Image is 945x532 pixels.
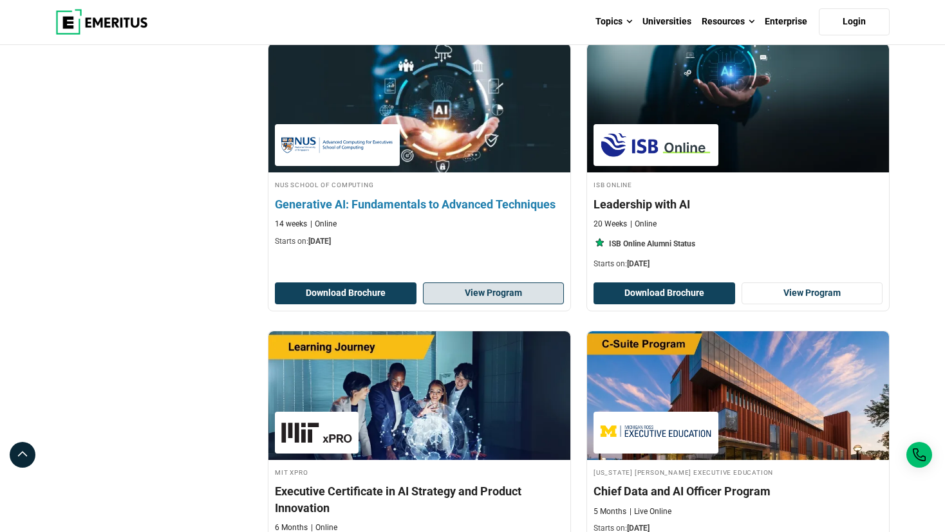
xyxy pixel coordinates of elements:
[310,219,337,230] p: Online
[281,418,352,447] img: MIT xPRO
[268,44,570,253] a: Technology Course by NUS School of Computing - September 30, 2025 NUS School of Computing NUS Sch...
[275,219,307,230] p: 14 weeks
[594,179,883,190] h4: ISB Online
[594,282,735,304] button: Download Brochure
[600,418,712,447] img: Michigan Ross Executive Education
[423,282,565,304] a: View Program
[308,237,331,246] span: [DATE]
[587,44,889,276] a: AI and Machine Learning Course by ISB Online - August 28, 2025 ISB Online ISB Online Leadership w...
[275,483,564,515] h4: Executive Certificate in AI Strategy and Product Innovation
[609,239,695,250] p: ISB Online Alumni Status
[275,236,564,247] p: Starts on:
[627,259,650,268] span: [DATE]
[630,219,657,230] p: Online
[819,8,890,35] a: Login
[630,506,671,517] p: Live Online
[275,466,564,477] h4: MIT xPRO
[275,179,564,190] h4: NUS School of Computing
[594,466,883,477] h4: [US_STATE] [PERSON_NAME] Executive Education
[594,219,627,230] p: 20 Weeks
[594,483,883,499] h4: Chief Data and AI Officer Program
[281,131,393,160] img: NUS School of Computing
[587,44,889,172] img: Leadership with AI | Online AI and Machine Learning Course
[594,259,883,270] p: Starts on:
[742,282,883,304] a: View Program
[268,331,570,460] img: Executive Certificate in AI Strategy and Product Innovation | Online AI and Machine Learning Course
[594,506,626,517] p: 5 Months
[275,196,564,212] h4: Generative AI: Fundamentals to Advanced Techniques
[254,37,586,179] img: Generative AI: Fundamentals to Advanced Techniques | Online Technology Course
[275,282,416,304] button: Download Brochure
[600,131,712,160] img: ISB Online
[594,196,883,212] h4: Leadership with AI
[587,331,889,460] img: Chief Data and AI Officer Program | Online AI and Machine Learning Course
